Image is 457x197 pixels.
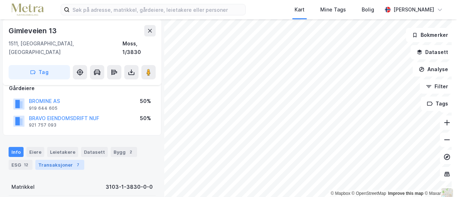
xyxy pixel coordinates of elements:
div: Kart [295,5,305,14]
div: Bygg [111,147,137,157]
div: Eiere [26,147,44,157]
img: metra-logo.256734c3b2bbffee19d4.png [11,4,44,16]
div: 50% [140,114,151,123]
button: Bokmerker [406,28,454,42]
div: 921 757 093 [29,122,56,128]
div: [PERSON_NAME] [393,5,434,14]
div: 7 [74,161,81,168]
div: 1511, [GEOGRAPHIC_DATA], [GEOGRAPHIC_DATA] [9,39,122,56]
a: OpenStreetMap [352,191,386,196]
div: Transaksjoner [35,160,84,170]
button: Tag [9,65,70,79]
div: Gårdeiere [9,84,155,93]
div: ESG [9,160,32,170]
iframe: Chat Widget [421,163,457,197]
div: Bolig [362,5,374,14]
input: Søk på adresse, matrikkel, gårdeiere, leietakere eller personer [70,4,245,15]
button: Filter [420,79,454,94]
div: Mine Tags [320,5,346,14]
div: Matrikkel [11,183,35,191]
button: Analyse [413,62,454,77]
div: 3103-1-3830-0-0 [106,183,153,191]
a: Improve this map [388,191,423,196]
button: Datasett [411,45,454,59]
div: Moss, 1/3830 [122,39,156,56]
a: Mapbox [331,191,350,196]
div: 919 644 605 [29,105,57,111]
div: Gimleveien 13 [9,25,58,36]
div: 2 [127,148,134,156]
div: 50% [140,97,151,105]
div: Datasett [81,147,108,157]
div: Info [9,147,24,157]
div: 12 [22,161,30,168]
div: Leietakere [47,147,78,157]
div: Kontrollprogram for chat [421,163,457,197]
button: Tags [421,97,454,111]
